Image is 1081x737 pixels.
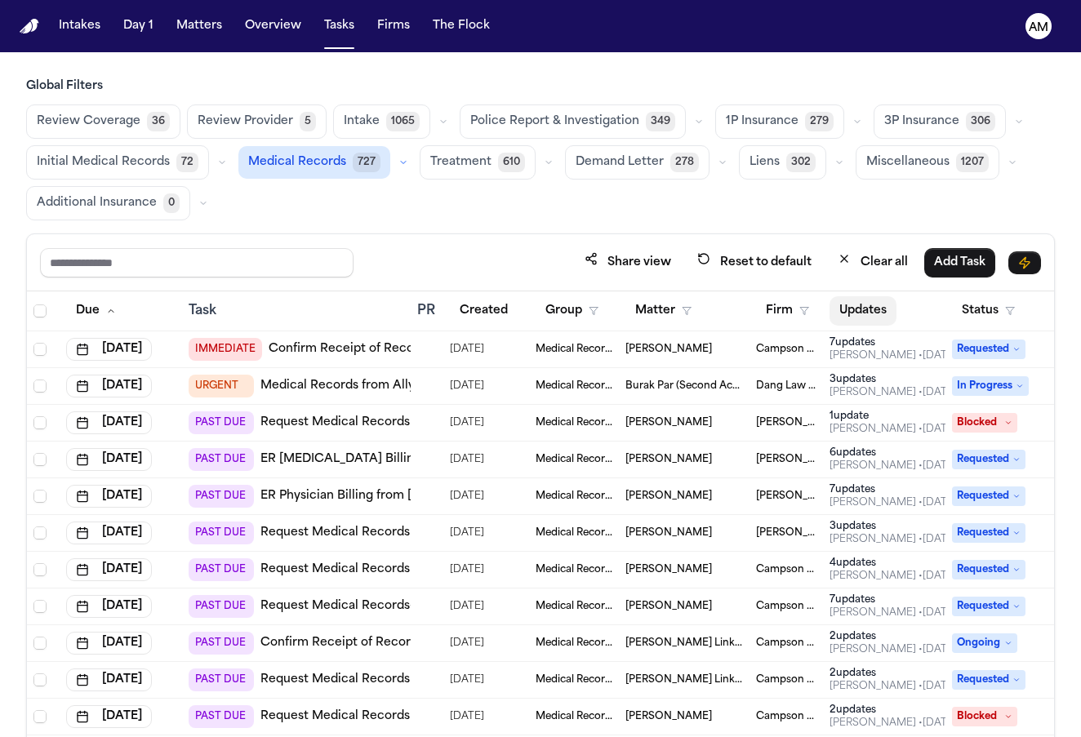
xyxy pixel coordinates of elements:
span: Select row [33,563,47,576]
span: Select row [33,673,47,686]
button: Overview [238,11,308,41]
span: Blocked [952,413,1017,433]
span: Carla Cortes [625,526,712,539]
button: Firms [371,11,416,41]
span: 8/26/2025, 9:23:34 AM [450,338,484,361]
button: 3P Insurance306 [874,104,1006,139]
button: Matters [170,11,229,41]
span: Select row [33,343,47,356]
span: Taziana Galvez [625,416,712,429]
span: Medical Records [536,563,612,576]
button: [DATE] [66,448,152,471]
button: Updates [830,296,896,326]
div: 7 update s [830,483,957,496]
span: Medical Records [536,343,612,356]
h3: Global Filters [26,78,1055,95]
a: Confirm Receipt of Records and Bills Request with [GEOGRAPHIC_DATA] [260,635,687,651]
span: URGENT [189,375,254,397]
button: [DATE] [66,632,152,655]
button: Day 1 [117,11,160,41]
div: 7 update s [830,336,957,349]
a: ER [MEDICAL_DATA] Billing from [GEOGRAPHIC_DATA] [260,451,584,468]
span: Review Coverage [37,113,140,130]
button: Add Task [924,248,995,277]
div: Last updated by Ada Martinez at 9/30/2025, 1:53:33 PM [830,533,957,546]
span: 727 [353,153,380,172]
span: PAST DUE [189,411,254,434]
div: PR [417,301,437,321]
div: 6 update s [830,446,957,460]
div: 3 update s [830,520,957,533]
a: Confirm Receipt of Records Request with [GEOGRAPHIC_DATA] [269,341,644,357]
div: Last updated by Ada Martinez at 10/2/2025, 2:15:24 PM [830,643,957,656]
div: Last updated by Ada Martinez at 10/3/2025, 1:47:46 PM [830,496,957,509]
span: Campson & Campson [756,563,816,576]
div: 3 update s [830,373,957,386]
span: 36 [147,112,170,131]
span: Requested [952,450,1025,469]
span: Demand Letter [576,154,664,171]
div: 4 update s [830,557,957,570]
span: Campson & Campson [756,600,816,613]
span: Arthur Simkins [625,600,712,613]
a: Request Medical Records-[GEOGRAPHIC_DATA] [260,598,543,615]
button: Share view [575,247,681,277]
a: Medical Records from Ally Medical [260,378,465,394]
button: Intake1065 [333,104,430,139]
button: Medical Records727 [238,146,390,179]
a: Home [20,19,39,34]
a: Request Medical Records [260,672,410,688]
button: Treatment610 [420,145,536,180]
button: [DATE] [66,522,152,544]
span: Miscellaneous [866,154,950,171]
button: Due [66,296,126,326]
span: Liens [750,154,780,171]
a: Request Medical Records [260,708,410,725]
span: Select row [33,416,47,429]
div: 2 update s [830,667,957,680]
a: Request Medical Records [260,415,410,431]
span: Medical Records [536,526,612,539]
span: Burak Par (Second Accident) [625,380,743,393]
button: Firm [756,296,819,326]
button: [DATE] [66,705,152,728]
span: 7/17/2025, 6:45:59 AM [450,485,484,508]
span: Select row [33,526,47,539]
button: Review Provider5 [187,104,327,139]
span: IMMEDIATE [189,338,262,361]
button: Group [536,296,608,326]
button: Review Coverage36 [26,104,180,139]
button: Reset to default [687,247,821,277]
div: Last updated by Daniela Uribe at 10/6/2025, 5:58:46 AM [830,570,957,583]
span: PAST DUE [189,485,254,508]
span: Requested [952,670,1025,690]
span: Requested [952,486,1025,506]
button: The Flock [426,11,496,41]
span: 7/24/2025, 1:15:36 PM [450,668,484,691]
span: Ongoing [952,633,1017,653]
a: Tasks [318,11,361,41]
div: Task [189,301,404,321]
span: Steele Adams Hosman [756,416,816,429]
span: Medical Records [536,600,612,613]
span: Brandon Bennett [625,343,712,356]
span: 278 [670,153,699,172]
span: 306 [966,112,995,131]
span: Myles Taylor [625,490,712,503]
span: 9/18/2025, 11:39:27 AM [450,411,484,434]
button: [DATE] [66,375,152,397]
button: Intakes [52,11,107,41]
span: Medical Records [536,416,612,429]
text: AM [1029,22,1048,33]
button: Created [450,296,518,326]
a: Request Medical Records [260,525,410,541]
span: Martello Law Firm [756,490,816,503]
button: Police Report & Investigation349 [460,104,686,139]
span: Dang Law Group [756,380,816,393]
span: Ruy Mireles Law Firm [756,526,816,539]
span: 0 [163,193,180,213]
button: Immediate Task [1008,251,1041,274]
button: [DATE] [66,558,152,581]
